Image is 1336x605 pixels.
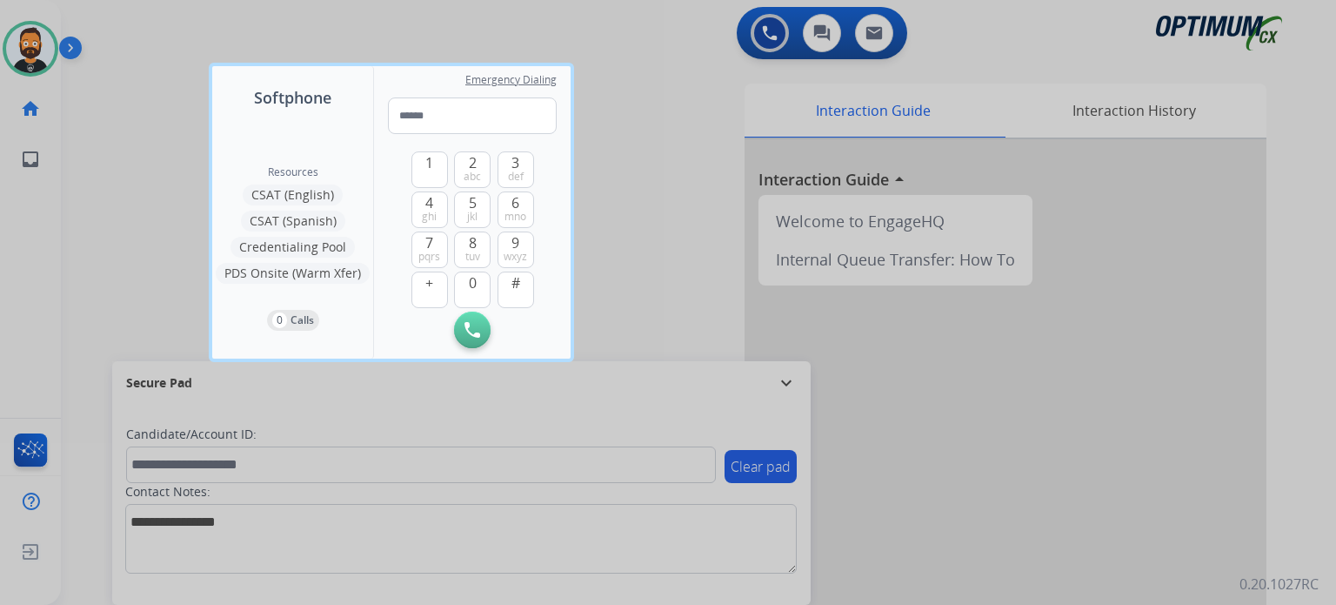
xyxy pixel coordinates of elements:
span: Softphone [254,85,331,110]
span: 7 [425,232,433,253]
button: 0Calls [267,310,319,331]
p: Calls [291,313,314,328]
button: 3def [498,151,534,188]
button: 4ghi [411,192,448,228]
span: Resources [268,165,318,179]
button: 2abc [454,151,491,188]
span: 2 [469,152,477,173]
img: call-button [464,322,480,338]
span: 8 [469,232,477,253]
span: 0 [469,272,477,293]
button: 6mno [498,192,534,228]
span: + [425,272,433,293]
span: # [511,272,520,293]
button: CSAT (English) [243,185,343,205]
button: 8tuv [454,232,491,268]
button: PDS Onsite (Warm Xfer) [216,263,370,284]
span: 5 [469,192,477,213]
span: wxyz [504,250,527,264]
span: 6 [511,192,519,213]
span: 9 [511,232,519,253]
span: pqrs [418,250,440,264]
button: CSAT (Spanish) [241,211,345,232]
button: 5jkl [454,192,491,228]
p: 0.20.1027RC [1239,574,1319,595]
button: 1 [411,151,448,188]
button: 7pqrs [411,232,448,268]
p: 0 [272,313,287,328]
span: ghi [422,210,437,224]
span: jkl [467,210,478,224]
span: tuv [465,250,480,264]
button: Credentialing Pool [230,237,355,258]
span: Emergency Dialing [465,73,557,87]
button: # [498,272,534,308]
span: 1 [425,152,433,173]
button: + [411,272,448,308]
span: abc [464,170,481,184]
span: 3 [511,152,519,173]
span: mno [504,210,526,224]
span: 4 [425,192,433,213]
span: def [508,170,524,184]
button: 9wxyz [498,232,534,268]
button: 0 [454,272,491,308]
